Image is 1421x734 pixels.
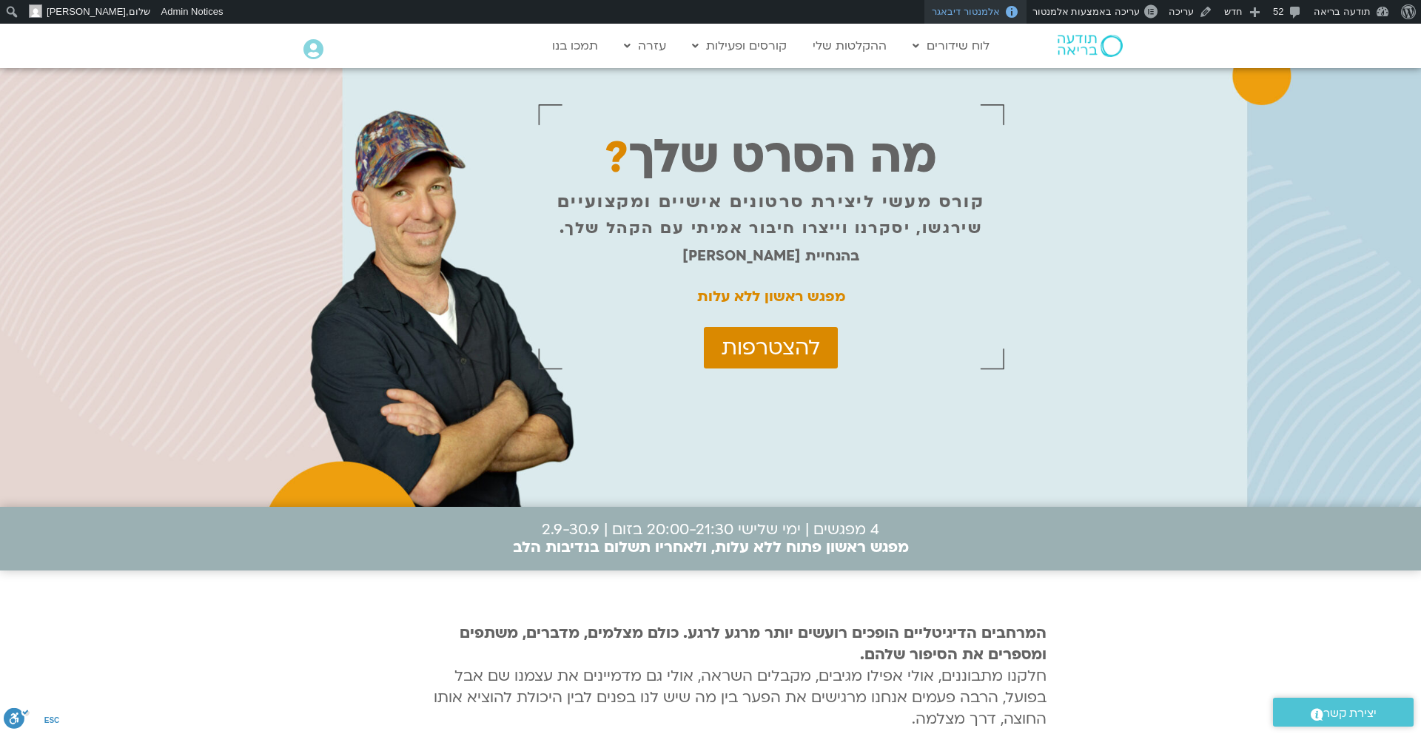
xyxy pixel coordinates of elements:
[805,32,894,60] a: ההקלטות שלי
[545,32,605,60] a: תמכו בנו
[617,32,673,60] a: עזרה
[605,129,628,187] span: ?
[1273,698,1414,727] a: יצירת קשר
[513,521,909,556] p: 4 מפגשים | ימי שלישי 20:00-21:30 בזום | 2.9-30.9
[704,327,838,368] a: להצטרפות
[697,287,845,306] strong: מפגש ראשון ללא עלות
[557,192,984,212] p: קורס מעשי ליצירת סרטונים אישיים ומקצועיים
[685,32,794,60] a: קורסים ופעילות
[1058,35,1123,57] img: תודעה בריאה
[1323,704,1377,724] span: יצירת קשר
[905,32,997,60] a: לוח שידורים
[560,219,982,238] p: שירגשו, יסקרנו וייצרו חיבור אמיתי עם הקהל שלך.
[47,6,126,17] span: [PERSON_NAME]
[682,246,859,266] strong: בהנחיית [PERSON_NAME]
[513,537,909,557] b: מפגש ראשון פתוח ללא עלות, ולאחריו תשלום בנדיבות הלב
[605,148,937,167] p: מה הסרט שלך
[722,336,820,360] span: להצטרפות
[460,623,1047,664] strong: המרחבים הדיגיטליים הופכים רועשים יותר מרגע לרגע. כולם מצלמים, מדברים, משתפים ומספרים את הסיפור שלהם.
[1032,6,1140,17] span: עריכה באמצעות אלמנטור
